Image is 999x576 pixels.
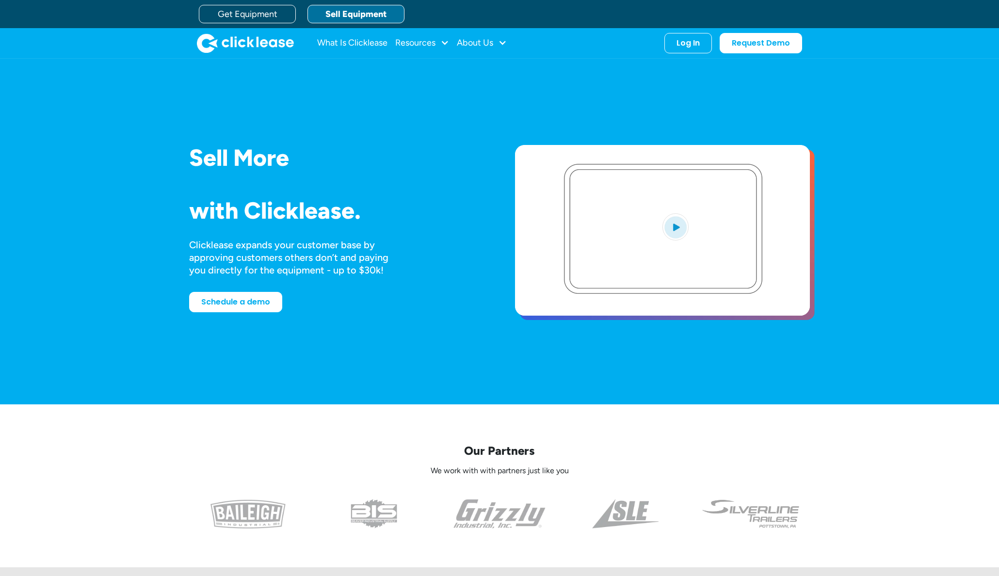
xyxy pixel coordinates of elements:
[453,499,546,528] img: the grizzly industrial inc logo
[199,5,296,23] a: Get Equipment
[351,499,397,528] img: the logo for beaver industrial supply
[189,443,810,458] p: Our Partners
[189,292,282,312] a: Schedule a demo
[515,145,810,316] a: open lightbox
[197,33,294,53] img: Clicklease logo
[701,499,801,528] img: undefined
[197,33,294,53] a: home
[395,33,449,53] div: Resources
[592,499,659,528] img: a black and white photo of the side of a triangle
[677,38,700,48] div: Log In
[189,239,406,276] div: Clicklease expands your customer base by approving customers others don’t and paying you directly...
[189,466,810,476] p: We work with with partners just like you
[720,33,802,53] a: Request Demo
[317,33,387,53] a: What Is Clicklease
[189,145,484,171] h1: Sell More
[457,33,507,53] div: About Us
[662,213,689,240] img: Blue play button logo on a light blue circular background
[307,5,404,23] a: Sell Equipment
[210,499,286,528] img: baileigh logo
[189,198,484,224] h1: with Clicklease.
